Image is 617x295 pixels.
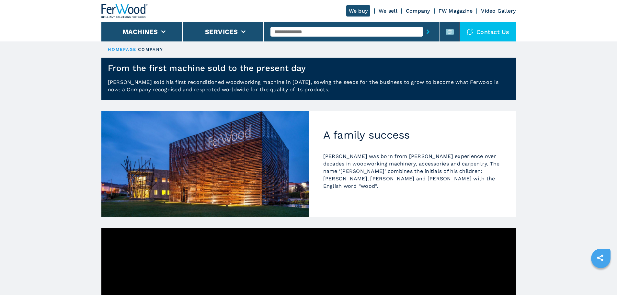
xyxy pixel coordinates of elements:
[346,5,371,17] a: We buy
[592,250,608,266] a: sharethis
[136,47,138,52] span: |
[460,22,516,41] div: Contact us
[467,28,473,35] img: Contact us
[101,4,148,18] img: Ferwood
[406,8,430,14] a: Company
[138,47,164,52] p: company
[108,47,137,52] a: HOMEPAGE
[122,28,158,36] button: Machines
[101,78,516,100] p: [PERSON_NAME] sold his first reconditioned woodworking machine in [DATE], sowing the seeds for th...
[439,8,473,14] a: FW Magazine
[589,266,612,290] iframe: Chat
[423,24,433,39] button: submit-button
[323,129,501,142] h2: A family success
[323,153,501,190] p: [PERSON_NAME] was born from [PERSON_NAME] experience over decades in woodworking machinery, acces...
[379,8,397,14] a: We sell
[108,63,306,73] h1: From the first machine sold to the present day
[481,8,516,14] a: Video Gallery
[101,111,309,217] img: A family success
[205,28,238,36] button: Services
